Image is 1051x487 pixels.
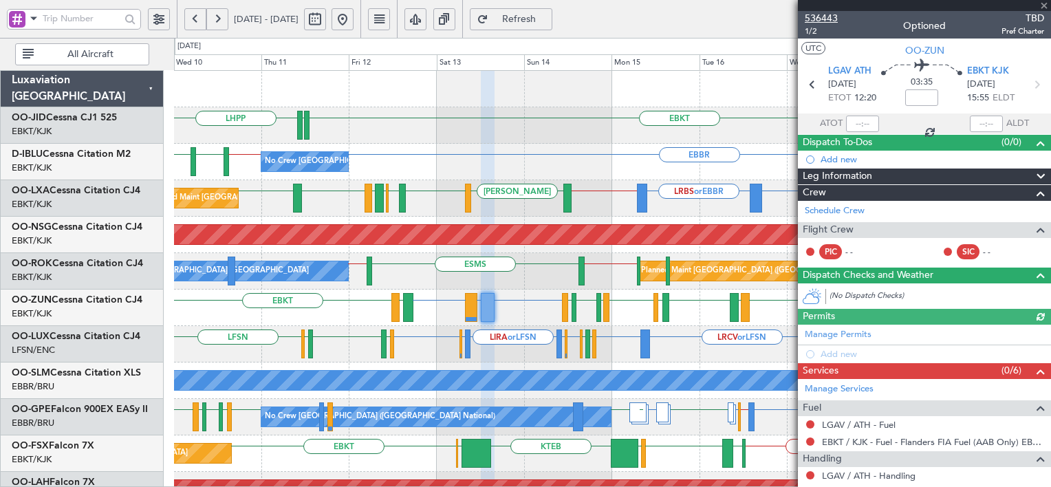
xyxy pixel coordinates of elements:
[12,259,143,268] a: OO-ROKCessna Citation CJ4
[36,50,144,59] span: All Aircraft
[803,135,872,151] span: Dispatch To-Dos
[993,91,1015,105] span: ELDT
[611,54,699,71] div: Mon 15
[12,368,141,378] a: OO-SLMCessna Citation XLS
[12,453,52,466] a: EBKT/KJK
[12,149,43,159] span: D-IBLU
[805,204,865,218] a: Schedule Crew
[12,295,52,305] span: OO-ZUN
[261,54,349,71] div: Thu 11
[805,382,874,396] a: Manage Services
[12,344,55,356] a: LFSN/ENC
[854,91,876,105] span: 12:20
[437,54,524,71] div: Sat 13
[12,441,49,451] span: OO-FSX
[12,186,140,195] a: OO-LXACessna Citation CJ4
[12,307,52,320] a: EBKT/KJK
[12,162,52,174] a: EBKT/KJK
[12,222,142,232] a: OO-NSGCessna Citation CJ4
[12,259,52,268] span: OO-ROK
[12,332,140,341] a: OO-LUXCessna Citation CJ4
[967,91,989,105] span: 15:55
[822,436,1044,448] a: EBKT / KJK - Fuel - Flanders FIA Fuel (AAB Only) EBKT / KJK
[12,198,52,210] a: EBKT/KJK
[12,380,54,393] a: EBBR/BRU
[12,222,52,232] span: OO-NSG
[177,41,201,52] div: [DATE]
[15,43,149,65] button: All Aircraft
[803,400,821,416] span: Fuel
[983,246,1014,258] div: - -
[349,54,436,71] div: Fri 12
[12,235,52,247] a: EBKT/KJK
[803,169,872,184] span: Leg Information
[903,19,946,33] div: Optioned
[803,185,826,201] span: Crew
[491,14,548,24] span: Refresh
[12,271,52,283] a: EBKT/KJK
[967,78,995,91] span: [DATE]
[173,54,261,71] div: Wed 10
[805,11,838,25] span: 536443
[12,113,117,122] a: OO-JIDCessna CJ1 525
[265,151,495,172] div: No Crew [GEOGRAPHIC_DATA] ([GEOGRAPHIC_DATA] National)
[828,78,856,91] span: [DATE]
[43,8,120,29] input: Trip Number
[957,244,979,259] div: SIC
[12,404,148,414] a: OO-GPEFalcon 900EX EASy II
[12,441,94,451] a: OO-FSXFalcon 7X
[803,451,842,467] span: Handling
[845,246,876,258] div: - -
[803,222,854,238] span: Flight Crew
[822,419,896,431] a: LGAV / ATH - Fuel
[822,470,915,481] a: LGAV / ATH - Handling
[803,268,933,283] span: Dispatch Checks and Weather
[12,125,52,138] a: EBKT/KJK
[1001,11,1044,25] span: TBD
[967,65,1009,78] span: EBKT KJK
[830,290,1051,305] div: (No Dispatch Checks)
[819,244,842,259] div: PIC
[803,363,838,379] span: Services
[12,113,46,122] span: OO-JID
[12,404,51,414] span: OO-GPE
[700,54,787,71] div: Tue 16
[1001,25,1044,37] span: Pref Charter
[524,54,611,71] div: Sun 14
[828,65,871,78] span: LGAV ATH
[12,149,131,159] a: D-IBLUCessna Citation M2
[470,8,552,30] button: Refresh
[12,332,50,341] span: OO-LUX
[820,117,843,131] span: ATOT
[1006,117,1029,131] span: ALDT
[89,261,309,281] div: A/C Unavailable [GEOGRAPHIC_DATA]-[GEOGRAPHIC_DATA]
[905,43,944,58] span: OO-ZUN
[12,477,95,487] a: OO-LAHFalcon 7X
[12,295,142,305] a: OO-ZUNCessna Citation CJ4
[234,13,299,25] span: [DATE] - [DATE]
[911,76,933,89] span: 03:35
[12,477,50,487] span: OO-LAH
[12,186,50,195] span: OO-LXA
[821,153,1044,165] div: Add new
[1001,363,1021,378] span: (0/6)
[12,368,50,378] span: OO-SLM
[787,54,874,71] div: Wed 17
[265,407,495,427] div: No Crew [GEOGRAPHIC_DATA] ([GEOGRAPHIC_DATA] National)
[641,261,858,281] div: Planned Maint [GEOGRAPHIC_DATA] ([GEOGRAPHIC_DATA])
[828,91,851,105] span: ETOT
[1001,135,1021,149] span: (0/0)
[12,417,54,429] a: EBBR/BRU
